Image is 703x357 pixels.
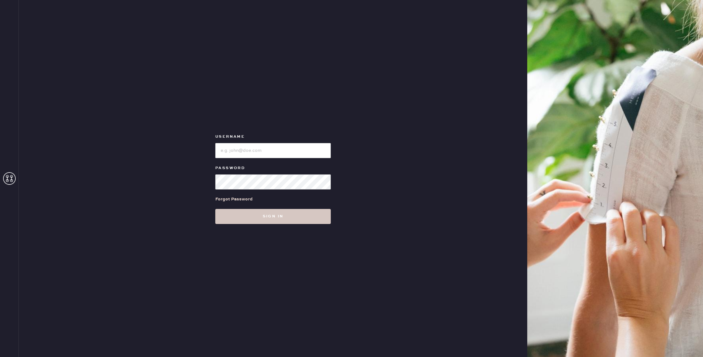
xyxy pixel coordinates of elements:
[215,143,331,158] input: e.g. john@doe.com
[215,133,331,141] label: Username
[215,209,331,224] button: Sign in
[215,196,253,203] div: Forgot Password
[215,189,253,209] a: Forgot Password
[215,164,331,172] label: Password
